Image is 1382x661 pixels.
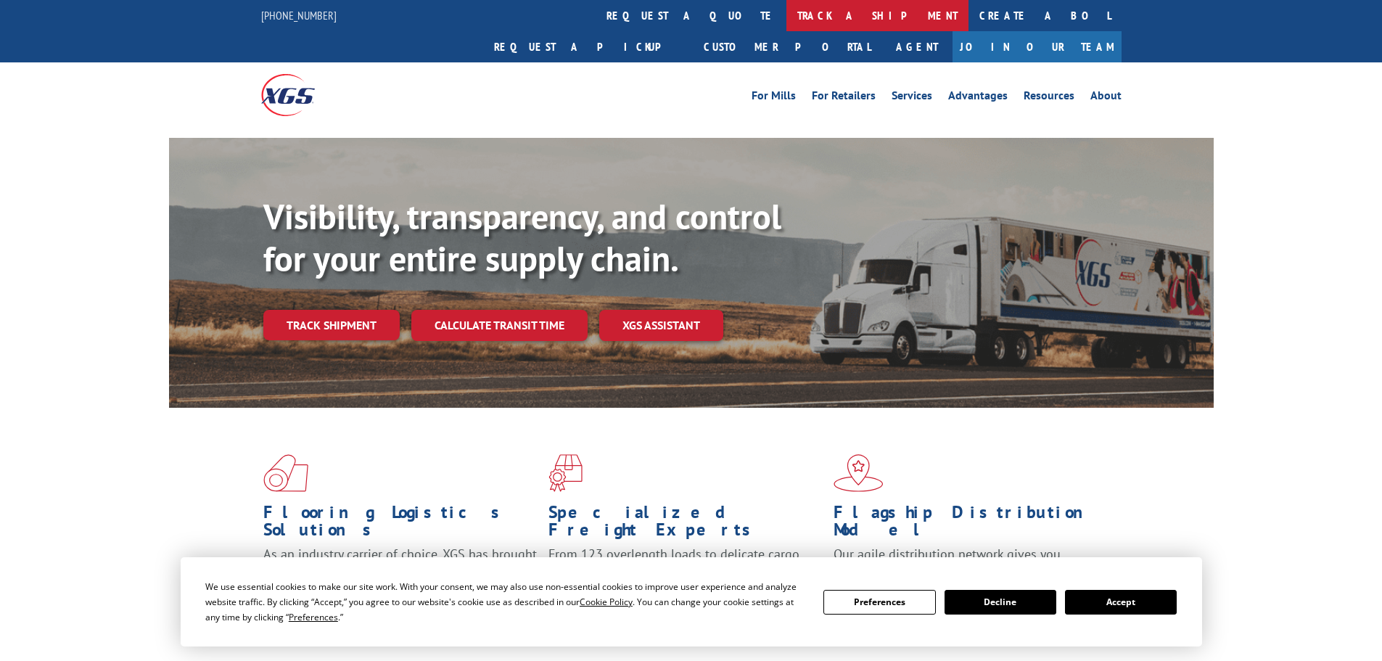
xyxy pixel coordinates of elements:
a: Join Our Team [953,31,1122,62]
a: Agent [881,31,953,62]
button: Decline [945,590,1056,615]
a: Track shipment [263,310,400,340]
p: From 123 overlength loads to delicate cargo, our experienced staff knows the best way to move you... [548,546,823,610]
a: Customer Portal [693,31,881,62]
a: Request a pickup [483,31,693,62]
span: As an industry carrier of choice, XGS has brought innovation and dedication to flooring logistics... [263,546,537,597]
a: Advantages [948,90,1008,106]
button: Preferences [823,590,935,615]
img: xgs-icon-flagship-distribution-model-red [834,454,884,492]
a: For Mills [752,90,796,106]
span: Cookie Policy [580,596,633,608]
span: Our agile distribution network gives you nationwide inventory management on demand. [834,546,1101,580]
button: Accept [1065,590,1177,615]
a: About [1090,90,1122,106]
img: xgs-icon-focused-on-flooring-red [548,454,583,492]
h1: Flooring Logistics Solutions [263,504,538,546]
h1: Flagship Distribution Model [834,504,1108,546]
a: Calculate transit time [411,310,588,341]
div: Cookie Consent Prompt [181,557,1202,646]
img: xgs-icon-total-supply-chain-intelligence-red [263,454,308,492]
a: XGS ASSISTANT [599,310,723,341]
h1: Specialized Freight Experts [548,504,823,546]
span: Preferences [289,611,338,623]
a: Resources [1024,90,1074,106]
div: We use essential cookies to make our site work. With your consent, we may also use non-essential ... [205,579,806,625]
a: For Retailers [812,90,876,106]
b: Visibility, transparency, and control for your entire supply chain. [263,194,781,281]
a: Services [892,90,932,106]
a: [PHONE_NUMBER] [261,8,337,22]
